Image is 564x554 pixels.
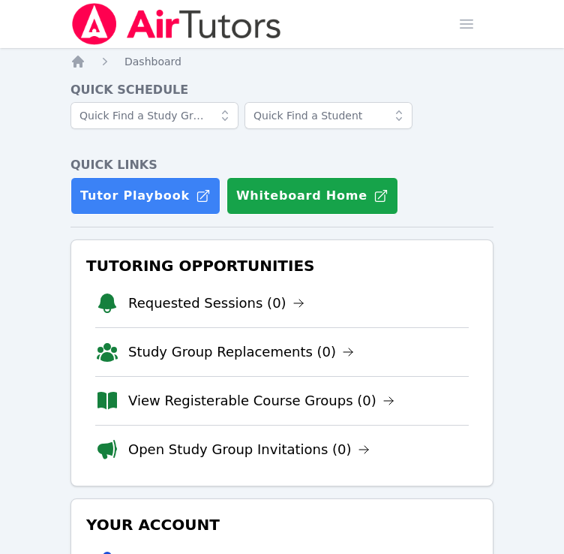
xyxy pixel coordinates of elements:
[128,293,304,314] a: Requested Sessions (0)
[70,156,493,174] h4: Quick Links
[128,342,354,363] a: Study Group Replacements (0)
[70,177,220,215] a: Tutor Playbook
[244,102,412,129] input: Quick Find a Student
[70,102,238,129] input: Quick Find a Study Group
[128,390,394,411] a: View Registerable Course Groups (0)
[70,54,493,69] nav: Breadcrumb
[83,511,481,538] h3: Your Account
[128,439,370,460] a: Open Study Group Invitations (0)
[124,56,181,68] span: Dashboard
[124,54,181,69] a: Dashboard
[83,252,481,279] h3: Tutoring Opportunities
[70,81,493,99] h4: Quick Schedule
[70,3,283,45] img: Air Tutors
[226,177,398,215] button: Whiteboard Home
